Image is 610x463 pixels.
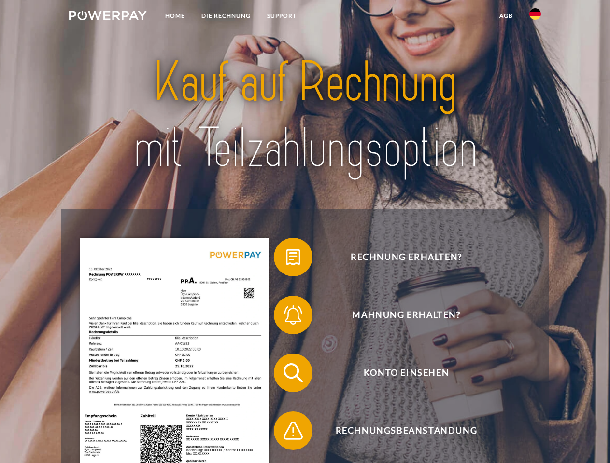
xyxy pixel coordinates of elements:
img: logo-powerpay-white.svg [69,11,147,20]
img: title-powerpay_de.svg [92,46,518,185]
span: Konto einsehen [288,354,525,392]
button: Mahnung erhalten? [274,296,525,334]
a: Home [157,7,193,25]
img: qb_warning.svg [281,419,305,443]
a: DIE RECHNUNG [193,7,259,25]
img: qb_bell.svg [281,303,305,327]
img: qb_bill.svg [281,245,305,269]
img: de [529,8,541,20]
img: qb_search.svg [281,361,305,385]
span: Rechnungsbeanstandung [288,411,525,450]
button: Konto einsehen [274,354,525,392]
a: agb [491,7,521,25]
button: Rechnungsbeanstandung [274,411,525,450]
a: SUPPORT [259,7,305,25]
span: Rechnung erhalten? [288,238,525,276]
button: Rechnung erhalten? [274,238,525,276]
span: Mahnung erhalten? [288,296,525,334]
